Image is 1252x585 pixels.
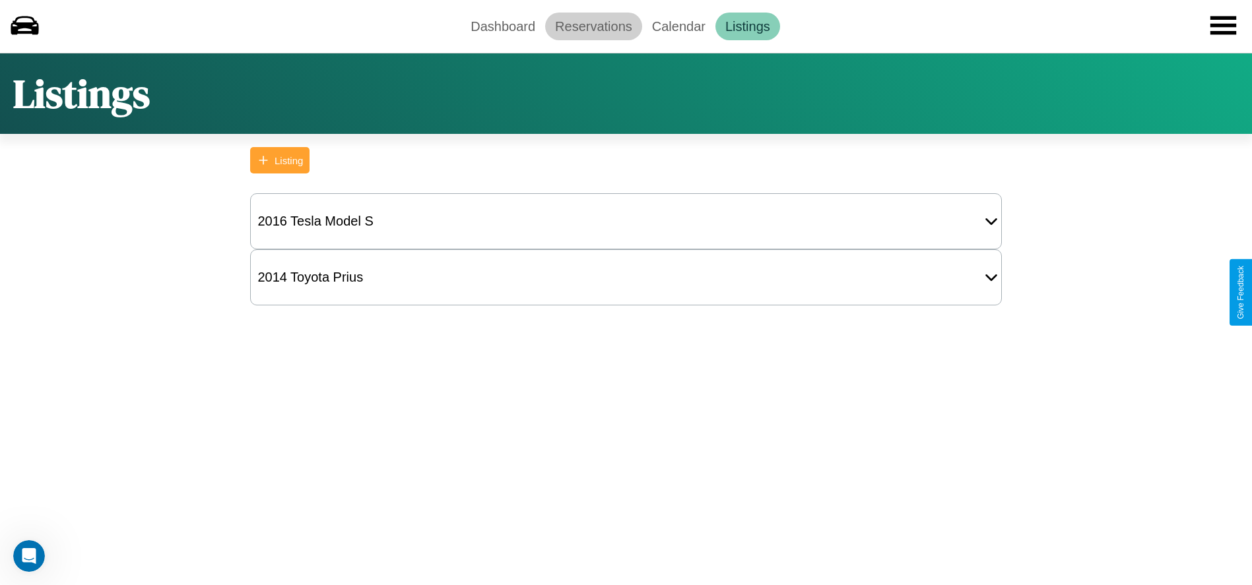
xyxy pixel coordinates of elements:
[13,540,45,572] iframe: Intercom live chat
[251,263,370,292] div: 2014 Toyota Prius
[461,13,545,40] a: Dashboard
[1236,266,1245,319] div: Give Feedback
[251,207,379,235] div: 2016 Tesla Model S
[642,13,715,40] a: Calendar
[250,147,310,173] button: Listing
[13,67,150,121] h1: Listings
[545,13,642,40] a: Reservations
[275,155,303,166] div: Listing
[715,13,780,40] a: Listings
